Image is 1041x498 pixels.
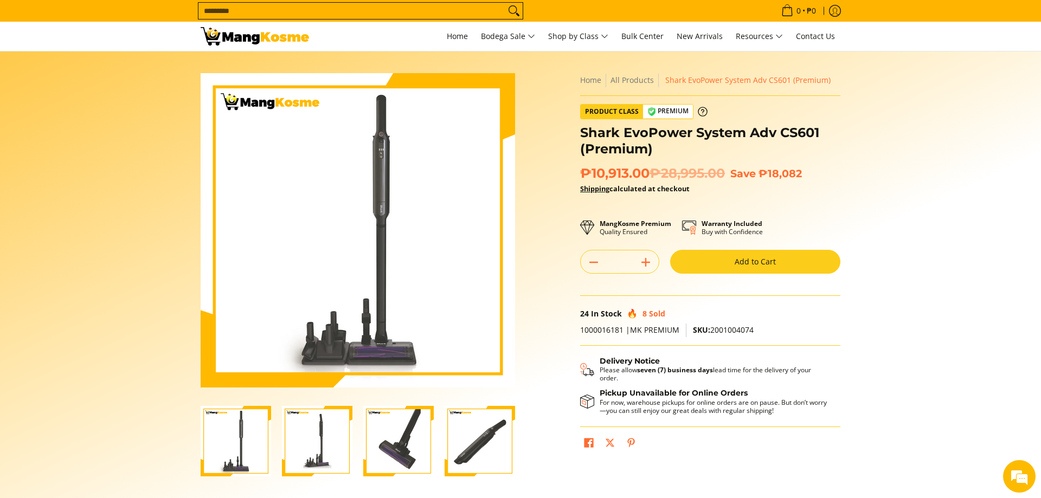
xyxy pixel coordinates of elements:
button: Subtract [581,254,607,271]
span: ₱10,913.00 [580,165,725,182]
img: shark-evopower-wireless-vacuum-full-view-mang-kosme [201,73,515,387]
img: premium-badge-icon.webp [647,107,656,116]
a: Shop by Class [543,22,614,51]
img: Shark EvoPower System Adv CS601 (Premium)-4 [445,406,515,476]
a: Shipping [580,184,609,193]
a: Bulk Center [616,22,669,51]
img: Shark EvoPower System Adv CS601 (Premium)-2 [282,406,352,476]
a: Home [441,22,473,51]
img: Shark EvoPower System Adv CS601 (Premium)-3 [363,406,434,476]
span: Home [447,31,468,41]
strong: calculated at checkout [580,184,690,193]
a: Product Class Premium [580,104,708,119]
button: Search [505,3,523,19]
span: Resources [736,30,783,43]
span: 0 [795,7,802,15]
span: • [778,5,819,17]
strong: Delivery Notice [600,356,660,366]
span: 8 [642,308,647,319]
span: Premium [643,105,693,118]
span: SKU: [693,325,710,335]
span: Product Class [581,105,643,119]
strong: MangKosme Premium [600,219,671,228]
span: Sold [649,308,665,319]
span: Save [730,167,756,180]
button: Add to Cart [670,250,840,274]
span: 24 [580,308,589,319]
p: Quality Ensured [600,219,671,236]
a: New Arrivals [671,22,728,51]
span: ₱18,082 [759,167,802,180]
a: Home [580,75,601,85]
span: New Arrivals [677,31,723,41]
span: ₱0 [805,7,818,15]
img: shark-evopower-wireless-vacuum-full-view-mang-kosme [201,406,271,476]
a: All Products [611,75,654,85]
nav: Breadcrumbs [580,73,840,87]
span: Bulk Center [621,31,664,41]
a: Contact Us [791,22,840,51]
span: In Stock [591,308,622,319]
p: For now, warehouse pickups for online orders are on pause. But don’t worry—you can still enjoy ou... [600,398,830,415]
h1: Shark EvoPower System Adv CS601 (Premium) [580,125,840,157]
del: ₱28,995.00 [650,165,725,182]
a: Bodega Sale [475,22,541,51]
strong: Pickup Unavailable for Online Orders [600,388,748,398]
span: Contact Us [796,31,835,41]
a: Pin on Pinterest [624,435,639,454]
span: Shark EvoPower System Adv CS601 (Premium) [665,75,831,85]
img: GET: Shark EvoPower System Adv Wireless Vacuum (Premium) l Mang Kosme [201,27,309,46]
span: Bodega Sale [481,30,535,43]
p: Buy with Confidence [702,219,763,236]
a: Share on Facebook [581,435,596,454]
button: Add [633,254,659,271]
strong: seven (7) business days [637,365,713,374]
strong: Warranty Included [702,219,762,228]
nav: Main Menu [320,22,840,51]
p: Please allow lead time for the delivery of your order. [600,366,830,382]
button: Shipping & Delivery [580,357,830,383]
a: Resources [730,22,788,51]
span: Shop by Class [548,30,608,43]
a: Post on X [602,435,618,454]
span: 1000016181 |MK PREMIUM [580,325,679,335]
span: 2001004074 [693,325,754,335]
